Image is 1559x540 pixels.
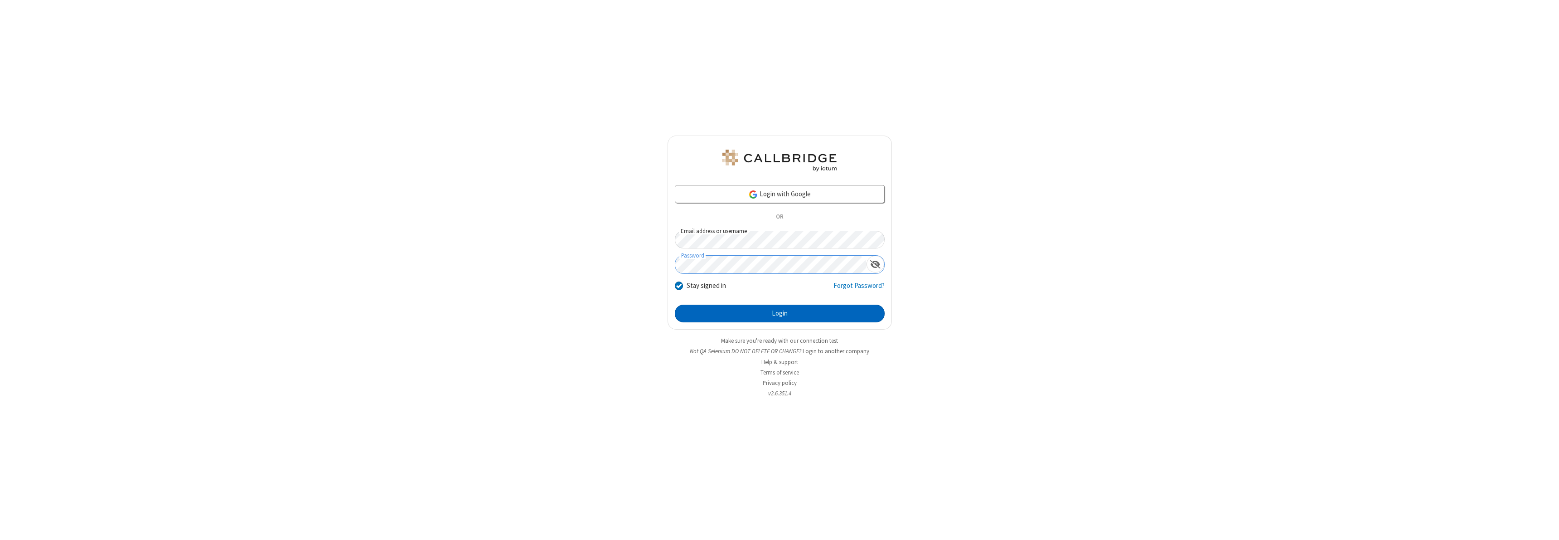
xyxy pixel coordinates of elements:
[721,337,838,345] a: Make sure you're ready with our connection test
[763,379,797,387] a: Privacy policy
[867,256,884,272] div: Show password
[748,190,758,199] img: google-icon.png
[675,256,867,273] input: Password
[721,150,838,171] img: QA Selenium DO NOT DELETE OR CHANGE
[668,389,892,398] li: v2.6.351.4
[772,211,787,224] span: OR
[803,347,869,355] button: Login to another company
[760,369,799,376] a: Terms of service
[675,185,885,203] a: Login with Google
[833,281,885,298] a: Forgot Password?
[668,347,892,355] li: Not QA Selenium DO NOT DELETE OR CHANGE?
[761,358,798,366] a: Help & support
[1536,516,1552,534] iframe: Chat
[675,231,885,248] input: Email address or username
[687,281,726,291] label: Stay signed in
[675,305,885,323] button: Login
